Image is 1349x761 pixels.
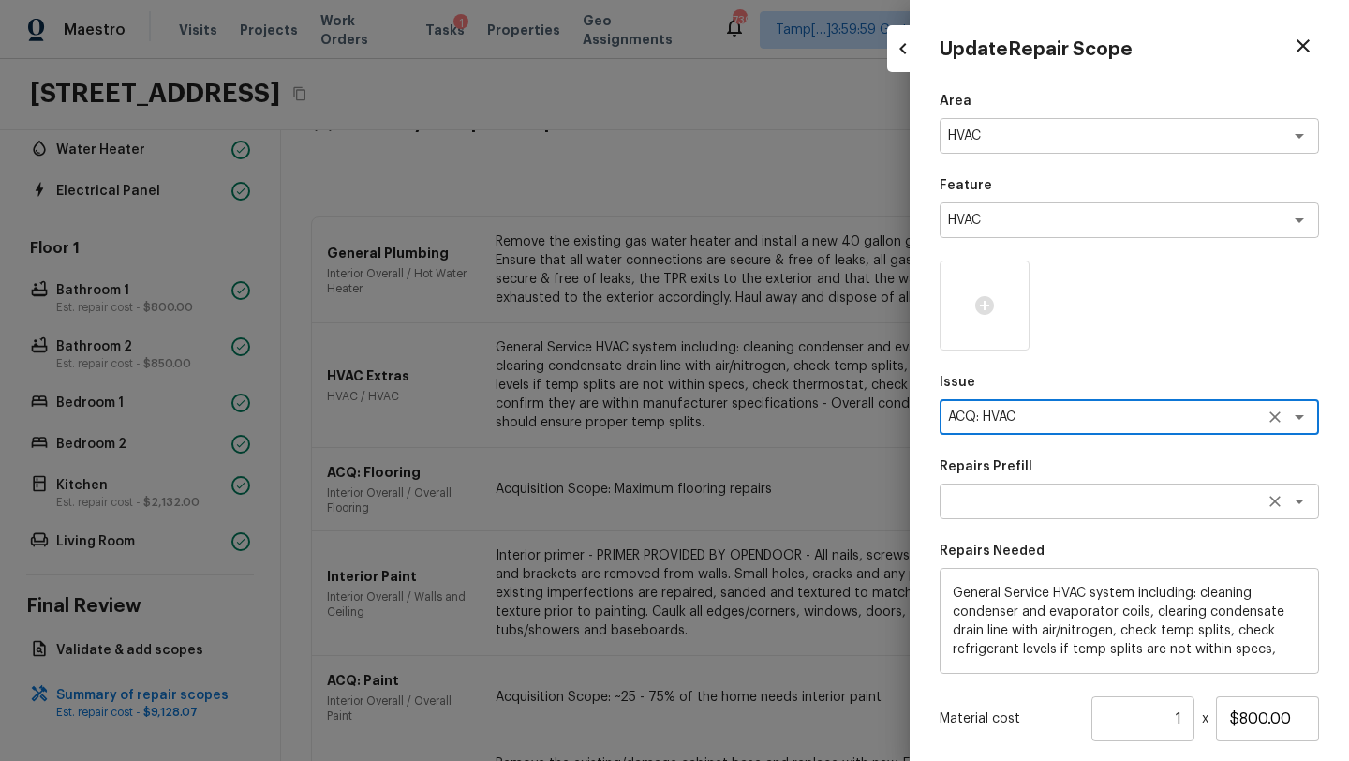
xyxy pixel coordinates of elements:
p: Repairs Needed [940,542,1319,560]
p: Repairs Prefill [940,457,1319,476]
button: Clear [1262,404,1288,430]
textarea: HVAC [948,211,1258,230]
p: Material cost [940,709,1084,728]
textarea: ACQ: HVAC [948,408,1258,426]
h4: Update Repair Scope [940,37,1133,62]
button: Open [1286,207,1312,233]
button: Open [1286,123,1312,149]
textarea: HVAC [948,127,1258,145]
button: Open [1286,488,1312,515]
p: Issue [940,373,1319,392]
button: Clear [1262,488,1288,515]
p: Feature [940,176,1319,195]
p: Area [940,92,1319,111]
div: x [940,696,1319,741]
textarea: General Service HVAC system including: cleaning condenser and evaporator coils, clearing condensa... [953,584,1306,659]
button: Open [1286,404,1312,430]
